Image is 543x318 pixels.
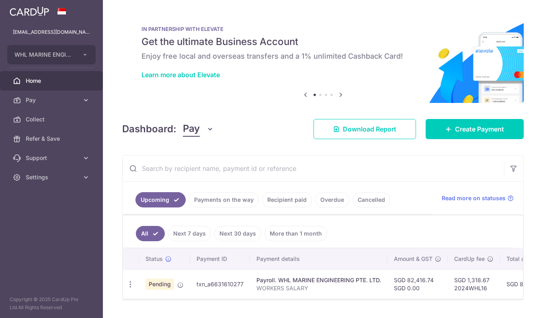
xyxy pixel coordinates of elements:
[26,96,79,104] span: Pay
[442,194,506,202] span: Read more on statuses
[448,269,500,299] td: SGD 1,318.67 2024WHL16
[141,51,504,61] h6: Enjoy free local and overseas transfers and a 1% unlimited Cashback Card!
[506,255,533,263] span: Total amt.
[123,156,504,181] input: Search by recipient name, payment id or reference
[145,279,174,290] span: Pending
[26,115,79,123] span: Collect
[189,192,259,207] a: Payments on the way
[190,248,250,269] th: Payment ID
[122,122,176,136] h4: Dashboard:
[190,269,250,299] td: txn_a6631610277
[26,135,79,143] span: Refer & Save
[122,13,524,103] img: Renovation banner
[314,119,416,139] a: Download Report
[315,192,349,207] a: Overdue
[7,45,96,64] button: WHL MARINE ENGINEERING PTE. LTD.
[141,26,504,32] p: IN PARTNERSHIP WITH ELEVATE
[168,226,211,241] a: Next 7 days
[26,154,79,162] span: Support
[135,192,186,207] a: Upcoming
[454,255,485,263] span: CardUp fee
[455,124,504,134] span: Create Payment
[262,192,312,207] a: Recipient paid
[183,121,214,137] button: Pay
[256,276,381,284] div: Payroll. WHL MARINE ENGINEERING PTE. LTD.
[136,226,165,241] a: All
[394,255,432,263] span: Amount & GST
[387,269,448,299] td: SGD 82,416.74 SGD 0.00
[13,28,90,36] p: [EMAIL_ADDRESS][DOMAIN_NAME]
[343,124,396,134] span: Download Report
[26,173,79,181] span: Settings
[14,51,74,59] span: WHL MARINE ENGINEERING PTE. LTD.
[183,121,200,137] span: Pay
[10,6,49,16] img: CardUp
[491,294,535,314] iframe: Opens a widget where you can find more information
[250,248,387,269] th: Payment details
[352,192,390,207] a: Cancelled
[256,284,381,292] p: WORKERS SALARY
[214,226,261,241] a: Next 30 days
[442,194,514,202] a: Read more on statuses
[141,35,504,48] h5: Get the ultimate Business Account
[141,71,220,79] a: Learn more about Elevate
[26,77,79,85] span: Home
[264,226,327,241] a: More than 1 month
[145,255,163,263] span: Status
[426,119,524,139] a: Create Payment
